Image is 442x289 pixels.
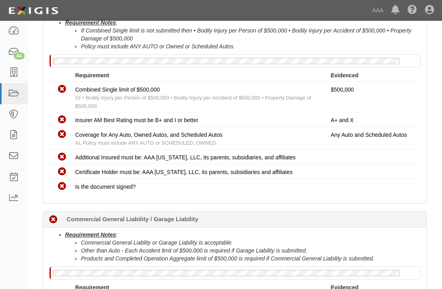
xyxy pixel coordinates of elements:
[67,215,198,223] b: Commercial General Liability / Garage Liability
[75,72,109,78] strong: Requirement
[65,231,421,262] li: :
[331,116,415,124] p: A+ and X
[81,239,421,247] li: Commercial General Liablity or Garage Liability is acceptable.
[407,6,417,15] i: Help Center - Complianz
[331,131,415,139] p: Any Auto and Scheduled Autos
[65,19,421,50] li: :
[75,86,160,93] span: Combined Single limit of $500,000
[81,255,421,262] li: Products and Completed Operation Aggregate limit of $500,000 is required if Commercial General Li...
[75,169,292,175] span: Certificate Holder must be: AAA [US_STATE], LLC, its parents, subsidiaries and affiliates
[75,95,311,109] span: Or • Bodily Injury per Person of $500,000 • Bodily Injury per Accident of $500,000 • Property Dam...
[75,132,222,138] span: Coverage for Any Auto, Owned Autos, and Scheduled Autos
[65,19,116,26] u: Requirement Notes
[331,86,415,94] p: $500,000
[58,182,66,191] i: Non-Compliant
[368,2,387,18] a: AAA
[49,216,58,224] i: Non-Compliant 53 days (since 08/21/2025)
[58,116,66,124] i: Non-Compliant
[58,85,66,94] i: Non-Compliant
[75,117,198,123] span: Insurer AM Best Rating must be B+ and I or better
[6,4,61,18] img: logo-5460c22ac91f19d4615b14bd174203de0afe785f0fc80cf4dbbc73dc1793850b.png
[81,27,421,42] li: If Combined Single limit is not submitted then • Bodily Injury per Person of $500,000 • Bodily In...
[75,140,215,146] span: AL Policy must include ANY AUTO or SCHEDULED, OWNED
[75,184,136,190] span: Is the document signed?
[65,232,116,238] u: Requirement Notes
[81,247,421,255] li: Other than Auto - Each Accident limit of $500,000 is required if Garage Liability is submitted.
[75,154,296,161] span: Additional Insured must be: AAA [US_STATE], LLC, its parents, subsidiaries, and affiliates
[58,130,66,139] i: Non-Compliant
[14,52,25,59] div: 84
[81,42,421,50] li: Policy must include ANY AUTO or Owned or Scheduled Autos.
[331,72,358,78] strong: Evidenced
[58,168,66,176] i: Non-Compliant
[58,153,66,161] i: Non-Compliant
